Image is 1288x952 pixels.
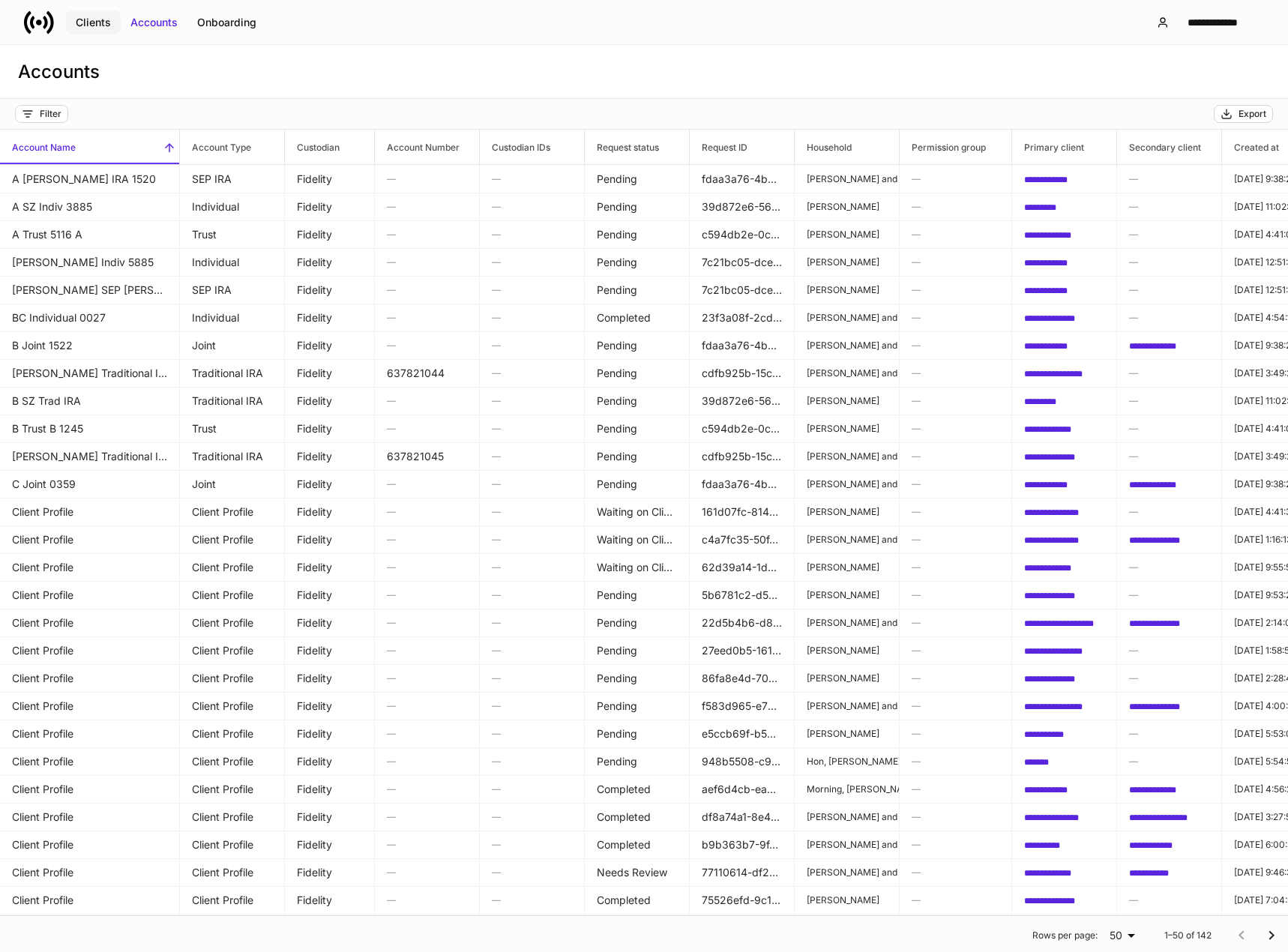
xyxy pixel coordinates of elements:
[585,304,690,332] td: Completed
[912,199,999,214] h6: —
[585,442,690,471] td: Pending
[690,747,795,776] td: 948b5508-c983-427c-ba64-91b27a260941
[1222,140,1279,154] h6: Created at
[1129,671,1209,685] h6: —
[285,140,340,154] h6: Custodian
[285,220,375,249] td: Fidelity
[180,415,285,443] td: Trust
[807,284,887,296] p: [PERSON_NAME]
[285,831,375,859] td: Fidelity
[1012,553,1117,582] td: 4af0bfc5-0e94-4c9e-90e2-98da8ebcd498
[1129,172,1209,186] h6: —
[387,394,467,408] h6: —
[1117,692,1222,720] td: 9b654f7a-0215-4d5d-869d-0359c3281d0d
[585,720,690,748] td: Pending
[585,886,690,915] td: Completed
[912,172,999,186] h6: —
[492,643,572,657] h6: —
[585,636,690,665] td: Pending
[1117,331,1222,360] td: e53cdaa0-27f0-4e38-a963-4e804ab4f0a4
[1117,858,1222,887] td: 4b5d2637-1b5b-480b-aa80-c4dea85e6ea6
[492,865,572,879] h6: —
[690,609,795,637] td: 22d5b4b6-d8c9-4760-a761-6ea5cc7cdb18
[387,338,467,352] h6: —
[492,421,572,436] h6: —
[387,837,467,852] h6: —
[180,498,285,526] td: Client Profile
[690,775,795,804] td: aef6d4cb-eab5-4d13-bf03-f477601e1ef8
[807,645,887,657] p: [PERSON_NAME]
[180,165,285,193] td: SEP IRA
[1012,304,1117,332] td: f690f58e-ee42-4f28-a00d-52a12e89f507
[492,310,572,325] h6: —
[690,581,795,609] td: 5b6781c2-d576-4f48-b756-16e988d20411
[912,310,999,325] h6: —
[480,140,550,154] h6: Custodian IDs
[807,340,887,352] p: [PERSON_NAME] and [PERSON_NAME]
[1117,609,1222,637] td: adb8b3c6-4565-45ff-9b3c-95c126fd4b45
[585,498,690,526] td: Waiting on Client
[285,692,375,720] td: Fidelity
[1012,415,1117,443] td: 7de9fe84-15e8-4369-a89b-0d494d1173bd
[180,747,285,776] td: Client Profile
[912,643,999,657] h6: —
[492,754,572,768] h6: —
[1012,387,1117,415] td: 93e7983c-42ed-4f4c-a387-345ba1272c89
[180,248,285,277] td: Individual
[285,636,375,665] td: Fidelity
[1012,442,1117,471] td: cb668d58-9146-4f2f-9ff6-1883c30e13b0
[387,671,467,685] h6: —
[492,255,572,269] h6: —
[585,775,690,804] td: Completed
[492,532,572,546] h6: —
[180,664,285,693] td: Client Profile
[1117,140,1201,154] h6: Secondary client
[1129,504,1209,519] h6: —
[1214,105,1273,123] button: Export
[690,831,795,859] td: b9b363b7-9f48-46d5-9ff2-f6acd69e23e1
[40,108,61,120] div: Filter
[1012,470,1117,498] td: 330ba01d-582a-43e8-8c51-d5f5b4cb083e
[285,359,375,388] td: Fidelity
[387,255,467,269] h6: —
[492,172,572,186] h6: —
[180,387,285,415] td: Traditional IRA
[807,672,887,684] p: [PERSON_NAME]
[285,747,375,776] td: Fidelity
[585,747,690,776] td: Pending
[387,893,467,907] h6: —
[690,359,795,388] td: cdfb925b-15cd-46a1-a983-75b901e8f150
[180,553,285,582] td: Client Profile
[387,615,467,630] h6: —
[1129,754,1209,768] h6: —
[285,304,375,332] td: Fidelity
[1117,525,1222,554] td: 8cb7edf3-d029-437d-b765-9c0a01c49df5
[690,130,794,164] span: Request ID
[285,609,375,637] td: Fidelity
[1012,140,1084,154] h6: Primary client
[180,140,251,154] h6: Account Type
[912,671,999,685] h6: —
[807,201,887,213] p: [PERSON_NAME]
[1129,255,1209,269] h6: —
[285,387,375,415] td: Fidelity
[912,504,999,519] h6: —
[387,643,467,657] h6: —
[585,220,690,249] td: Pending
[795,140,852,154] h6: Household
[130,15,178,30] div: Accounts
[1012,525,1117,554] td: c262b7ef-6290-444a-a47f-2fe5c09aacbb
[492,477,572,491] h6: —
[1117,831,1222,859] td: a04e4b33-1126-42b2-8976-5c4240e8fb10
[690,331,795,360] td: fdaa3a76-4be6-4c3d-a70d-2783c37bc314
[180,525,285,554] td: Client Profile
[690,276,795,304] td: 7c21bc05-dce9-4fe1-9d41-72f66b70fbb0
[1012,636,1117,665] td: 812fe394-f3dc-42a5-a949-033d4e0349df
[180,220,285,249] td: Trust
[1129,421,1209,436] h6: —
[912,227,999,241] h6: —
[387,477,467,491] h6: —
[807,589,887,601] p: [PERSON_NAME]
[807,534,887,546] p: [PERSON_NAME] and [PERSON_NAME]
[912,477,999,491] h6: —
